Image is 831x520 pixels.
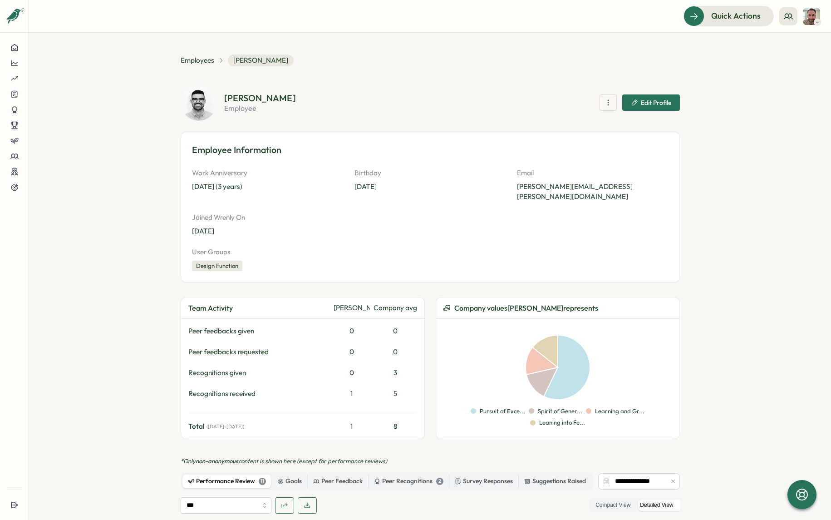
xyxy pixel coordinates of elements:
div: 2 [436,478,443,485]
p: Work Anniversary [192,168,344,178]
p: Birthday [354,168,506,178]
div: 0 [334,368,370,378]
div: 0 [374,347,417,357]
span: non-anonymous [196,457,238,465]
div: Suggestions Raised [524,476,586,486]
button: Edit Profile [622,94,680,111]
span: Edit Profile [641,99,671,106]
div: [PERSON_NAME] [334,303,370,313]
p: Learning and Gr... [595,407,644,416]
span: ( [DATE] - [DATE] ) [207,424,244,430]
div: 8 [374,421,417,431]
a: Employees [181,55,214,65]
div: Peer Recognitions [374,476,443,486]
h2: [PERSON_NAME] [224,94,296,103]
div: Design Function [192,261,242,272]
p: User Groups [192,247,669,257]
div: Team Activity [188,302,330,314]
div: 11 [259,478,266,485]
div: 0 [334,326,370,336]
p: employee [224,104,296,112]
span: Company values [PERSON_NAME] represents [454,302,598,314]
button: Quick Actions [683,6,774,26]
div: 1 [334,421,370,431]
div: Performance Review [188,476,266,486]
div: Peer feedbacks requested [188,347,330,357]
div: Recognitions received [188,389,330,399]
div: 3 [374,368,417,378]
div: Peer Feedback [313,476,363,486]
span: [PERSON_NAME] [228,54,294,66]
p: [DATE] [354,182,506,192]
label: Compact View [591,500,635,511]
label: Detailed View [635,500,678,511]
p: Leaning into Fe... [539,419,585,427]
div: Survey Responses [455,476,513,486]
div: Recognitions given [188,368,330,378]
div: Goals [277,476,302,486]
img: Jesse James [803,8,820,25]
div: 0 [334,347,370,357]
p: *Only content is shown here (except for performance reviews) [181,457,680,466]
span: Total [188,421,205,431]
div: 0 [374,326,417,336]
p: Spirit of Gener... [538,407,582,416]
div: Peer feedbacks given [188,326,330,336]
p: Pursuit of Exce... [480,407,525,416]
img: Kyle Peterson [181,84,217,121]
p: Joined Wrenly On [192,213,344,223]
div: 1 [334,389,370,399]
span: Quick Actions [711,10,761,22]
p: [DATE] [192,226,344,236]
p: [DATE] (3 years) [192,182,344,192]
div: Company avg [374,303,417,313]
p: Email [517,168,669,178]
p: [PERSON_NAME][EMAIL_ADDRESS][PERSON_NAME][DOMAIN_NAME] [517,182,669,202]
h3: Employee Information [192,143,669,157]
div: 5 [374,389,417,399]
